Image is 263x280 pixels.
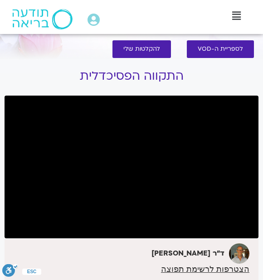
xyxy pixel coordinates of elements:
span: להקלטות שלי [123,46,160,53]
a: לספריית ה-VOD [187,40,254,58]
a: להקלטות שלי [112,40,171,58]
a: הצטרפות לרשימת תפוצה [161,265,249,273]
img: ד"ר עודד ארבל [229,243,249,264]
img: תודעה בריאה [12,9,73,29]
span: לספריית ה-VOD [198,46,243,53]
strong: ד"ר [PERSON_NAME] [151,248,224,258]
h1: התקווה הפסיכדלית [5,69,258,83]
